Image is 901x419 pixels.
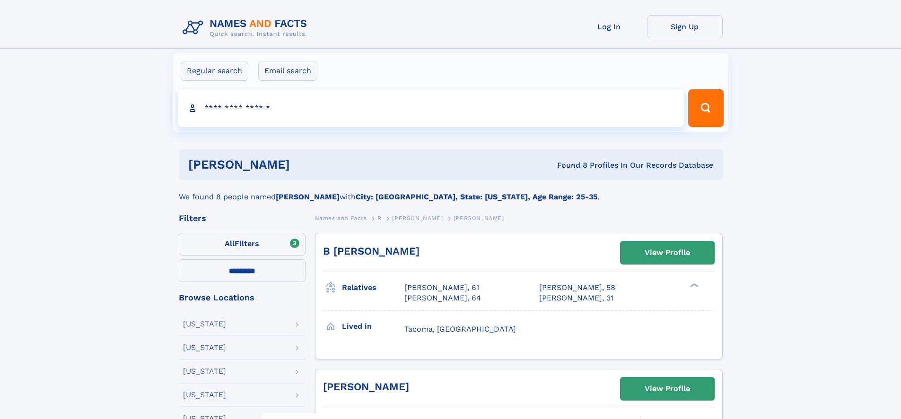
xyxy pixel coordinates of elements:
[645,242,690,264] div: View Profile
[323,381,409,393] a: [PERSON_NAME]
[258,61,317,81] label: Email search
[688,89,723,127] button: Search Button
[647,15,723,38] a: Sign Up
[688,282,699,289] div: ❯
[454,215,504,222] span: [PERSON_NAME]
[181,61,248,81] label: Regular search
[423,160,713,171] div: Found 8 Profiles In Our Records Database
[183,320,226,328] div: [US_STATE]
[183,368,226,375] div: [US_STATE]
[539,282,615,293] a: [PERSON_NAME], 58
[539,293,613,303] a: [PERSON_NAME], 31
[179,214,306,222] div: Filters
[404,325,516,333] span: Tacoma, [GEOGRAPHIC_DATA]
[225,239,235,248] span: All
[179,180,723,203] div: We found 8 people named with .
[404,293,481,303] a: [PERSON_NAME], 64
[621,377,714,400] a: View Profile
[392,215,443,222] span: [PERSON_NAME]
[377,215,382,222] span: R
[178,89,684,127] input: search input
[179,233,306,256] label: Filters
[404,282,479,293] a: [PERSON_NAME], 61
[276,192,340,201] b: [PERSON_NAME]
[377,212,382,224] a: R
[179,15,315,41] img: Logo Names and Facts
[315,212,367,224] a: Names and Facts
[356,192,597,201] b: City: [GEOGRAPHIC_DATA], State: [US_STATE], Age Range: 25-35
[571,15,647,38] a: Log In
[179,293,306,302] div: Browse Locations
[392,212,443,224] a: [PERSON_NAME]
[323,245,420,257] a: B [PERSON_NAME]
[188,159,424,171] h1: [PERSON_NAME]
[645,378,690,400] div: View Profile
[342,318,404,334] h3: Lived in
[621,241,714,264] a: View Profile
[183,344,226,351] div: [US_STATE]
[342,280,404,296] h3: Relatives
[183,391,226,399] div: [US_STATE]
